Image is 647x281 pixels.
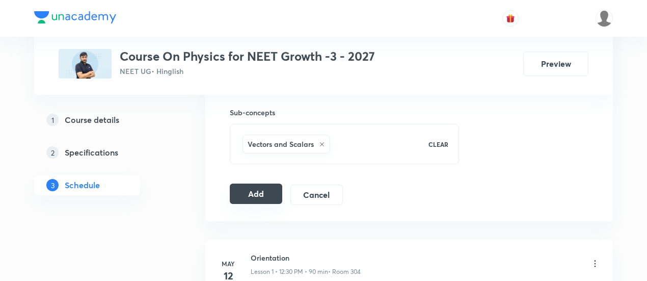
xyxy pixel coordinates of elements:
[218,259,238,268] h6: May
[506,14,515,23] img: avatar
[59,49,112,79] img: 46520FB2-67D2-4A36-B0A4-870FA6E59726_plus.png
[290,185,343,205] button: Cancel
[65,114,119,126] h5: Course details
[523,52,588,76] button: Preview
[65,146,118,159] h5: Specifications
[428,140,448,149] p: CLEAR
[65,179,100,191] h5: Schedule
[230,184,282,204] button: Add
[230,107,459,118] h6: Sub-concepts
[120,49,375,64] h3: Course On Physics for NEET Growth -3 - 2027
[34,11,116,26] a: Company Logo
[502,10,519,27] button: avatar
[248,139,314,149] h6: Vectors and Scalars
[46,179,59,191] p: 3
[46,146,59,159] p: 2
[251,267,328,276] p: Lesson 1 • 12:30 PM • 90 min
[328,267,361,276] p: • Room 304
[120,66,375,76] p: NEET UG • Hinglish
[34,110,173,130] a: 1Course details
[34,142,173,163] a: 2Specifications
[251,252,361,263] h6: Orientation
[34,11,116,23] img: Company Logo
[46,114,59,126] p: 1
[596,10,613,27] img: Mustafa kamal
